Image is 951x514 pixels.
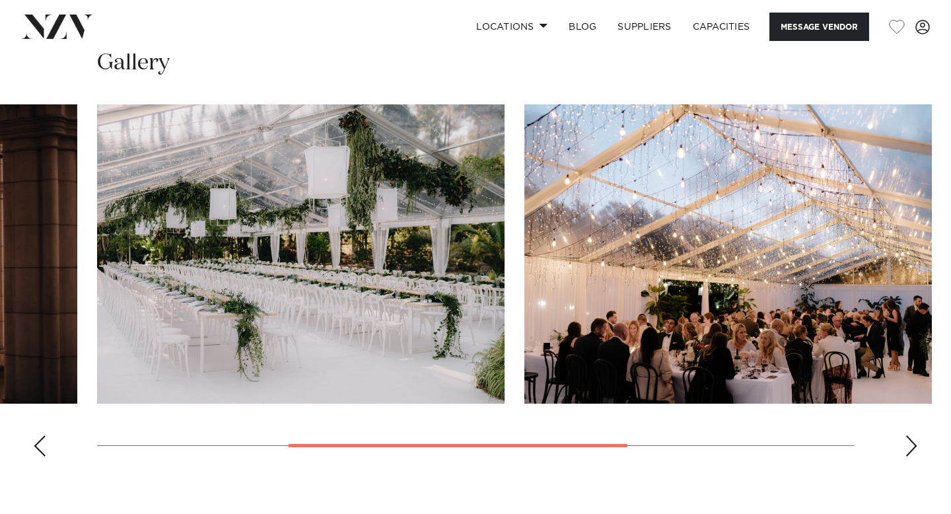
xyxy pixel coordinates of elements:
swiper-slide: 3 / 4 [524,104,932,404]
img: nzv-logo.png [21,15,93,38]
a: SUPPLIERS [607,13,682,41]
a: Locations [466,13,558,41]
swiper-slide: 2 / 4 [97,104,505,404]
a: BLOG [558,13,607,41]
h2: Gallery [97,48,170,78]
a: Capacities [682,13,761,41]
button: Message Vendor [769,13,869,41]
